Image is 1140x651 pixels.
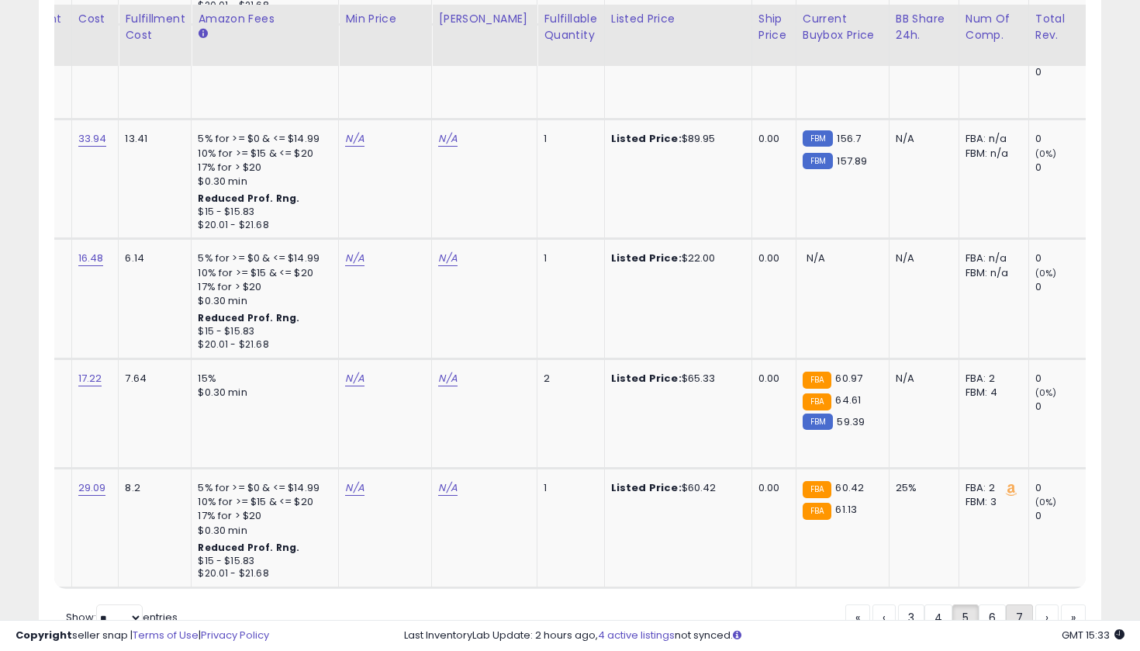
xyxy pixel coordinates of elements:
[837,154,867,168] span: 157.89
[966,266,1017,280] div: FBM: n/a
[198,325,326,338] div: $15 - $15.83
[611,11,745,27] div: Listed Price
[345,11,425,27] div: Min Price
[345,371,364,386] a: N/A
[198,338,326,351] div: $20.01 - $21.68
[611,371,682,386] b: Listed Price:
[198,372,326,386] div: 15%
[952,604,979,631] a: 5
[837,131,861,146] span: 156.7
[1035,251,1098,265] div: 0
[1035,267,1057,279] small: (0%)
[896,481,947,495] div: 25%
[1035,65,1098,79] div: 0
[807,251,825,265] span: N/A
[544,251,592,265] div: 1
[803,481,831,498] small: FBA
[16,628,72,642] strong: Copyright
[598,628,675,642] a: 4 active listings
[898,604,924,631] a: 3
[78,11,112,27] div: Cost
[1035,509,1098,523] div: 0
[1035,372,1098,386] div: 0
[544,132,592,146] div: 1
[198,481,326,495] div: 5% for >= $0 & <= $14.99
[611,131,682,146] b: Listed Price:
[198,219,326,232] div: $20.01 - $21.68
[198,495,326,509] div: 10% for >= $15 & <= $20
[438,11,530,27] div: [PERSON_NAME]
[835,480,864,495] span: 60.42
[966,481,1017,495] div: FBA: 2
[201,628,269,642] a: Privacy Policy
[1045,610,1048,625] span: ›
[2,11,64,27] div: Fulfillment
[1035,161,1098,175] div: 0
[198,175,326,189] div: $0.30 min
[198,251,326,265] div: 5% for >= $0 & <= $14.99
[966,386,1017,400] div: FBM: 4
[198,27,207,41] small: Amazon Fees.
[198,294,326,308] div: $0.30 min
[198,567,326,580] div: $20.01 - $21.68
[758,132,784,146] div: 0.00
[198,206,326,219] div: $15 - $15.83
[198,509,326,523] div: 17% for > $20
[835,393,861,407] span: 64.61
[803,503,831,520] small: FBA
[1071,610,1076,625] span: »
[78,371,102,386] a: 17.22
[544,481,592,495] div: 1
[544,11,597,43] div: Fulfillable Quantity
[438,480,457,496] a: N/A
[345,480,364,496] a: N/A
[198,311,299,324] b: Reduced Prof. Rng.
[966,132,1017,146] div: FBA: n/a
[125,132,179,146] div: 13.41
[966,147,1017,161] div: FBM: n/a
[803,130,833,147] small: FBM
[438,251,457,266] a: N/A
[758,481,784,495] div: 0.00
[803,393,831,410] small: FBA
[345,131,364,147] a: N/A
[125,481,179,495] div: 8.2
[966,372,1017,386] div: FBA: 2
[1035,147,1057,160] small: (0%)
[758,372,784,386] div: 0.00
[1006,604,1033,631] a: 7
[1035,400,1098,414] div: 0
[611,251,682,265] b: Listed Price:
[78,251,104,266] a: 16.48
[133,628,199,642] a: Terms of Use
[198,386,326,400] div: $0.30 min
[544,372,592,386] div: 2
[896,11,952,43] div: BB Share 24h.
[966,495,1017,509] div: FBM: 3
[837,414,865,429] span: 59.39
[611,480,682,495] b: Listed Price:
[1035,132,1098,146] div: 0
[611,251,740,265] div: $22.00
[198,11,332,27] div: Amazon Fees
[835,502,857,517] span: 61.13
[803,11,883,43] div: Current Buybox Price
[611,372,740,386] div: $65.33
[1035,481,1098,495] div: 0
[611,481,740,495] div: $60.42
[855,610,860,625] span: «
[125,251,179,265] div: 6.14
[1035,386,1057,399] small: (0%)
[1035,280,1098,294] div: 0
[198,280,326,294] div: 17% for > $20
[758,251,784,265] div: 0.00
[438,131,457,147] a: N/A
[883,610,886,625] span: ‹
[198,147,326,161] div: 10% for >= $15 & <= $20
[198,266,326,280] div: 10% for >= $15 & <= $20
[803,414,833,430] small: FBM
[835,371,862,386] span: 60.97
[125,11,185,43] div: Fulfillment Cost
[1035,496,1057,508] small: (0%)
[198,192,299,205] b: Reduced Prof. Rng.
